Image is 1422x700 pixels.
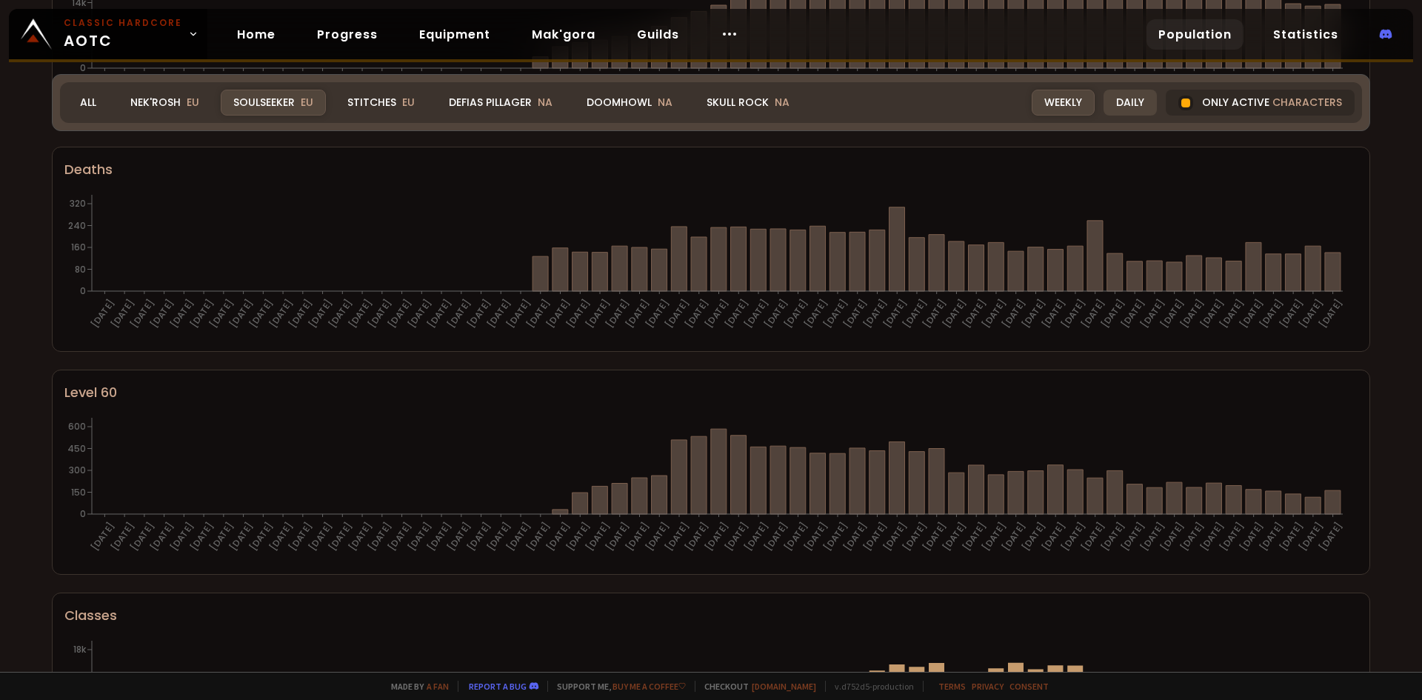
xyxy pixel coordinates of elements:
text: [DATE] [128,297,157,330]
tspan: 160 [71,241,86,253]
text: [DATE] [187,520,216,553]
text: [DATE] [504,297,533,330]
text: [DATE] [1257,297,1286,330]
text: [DATE] [1078,520,1107,553]
text: [DATE] [306,297,335,330]
text: [DATE] [1237,297,1266,330]
text: [DATE] [1118,297,1147,330]
text: [DATE] [841,297,870,330]
text: [DATE] [464,520,493,553]
text: [DATE] [821,297,850,330]
text: [DATE] [425,520,454,553]
text: [DATE] [564,297,592,330]
text: [DATE] [663,297,692,330]
div: Defias Pillager [436,90,565,116]
text: [DATE] [1218,297,1246,330]
div: Nek'Rosh [118,90,212,116]
text: [DATE] [1039,520,1068,553]
tspan: 80 [75,263,86,276]
text: [DATE] [1237,520,1266,553]
text: [DATE] [88,297,117,330]
a: Buy me a coffee [612,681,686,692]
a: Classic HardcoreAOTC [9,9,207,59]
text: [DATE] [247,297,276,330]
text: [DATE] [1098,297,1127,330]
text: [DATE] [742,297,771,330]
tspan: 450 [67,442,86,455]
span: Made by [382,681,449,692]
text: [DATE] [524,520,553,553]
text: [DATE] [584,520,612,553]
text: [DATE] [1198,520,1226,553]
div: Doomhowl [574,90,685,116]
text: [DATE] [247,520,276,553]
tspan: 240 [68,219,86,232]
text: [DATE] [1059,520,1088,553]
text: [DATE] [544,520,573,553]
text: [DATE] [366,297,395,330]
text: [DATE] [901,297,929,330]
text: [DATE] [980,520,1009,553]
text: [DATE] [1059,297,1088,330]
a: Equipment [407,19,502,50]
tspan: 600 [68,420,86,433]
text: [DATE] [762,520,791,553]
text: [DATE] [781,520,810,553]
text: [DATE] [1297,520,1326,553]
small: Classic Hardcore [64,16,182,30]
text: [DATE] [464,297,493,330]
text: [DATE] [623,297,652,330]
text: [DATE] [722,297,751,330]
tspan: 320 [70,197,86,210]
text: [DATE] [128,520,157,553]
text: [DATE] [504,520,533,553]
span: Checkout [695,681,816,692]
text: [DATE] [663,520,692,553]
div: Only active [1166,90,1355,116]
text: [DATE] [385,297,414,330]
text: [DATE] [544,297,573,330]
text: [DATE] [346,520,375,553]
text: [DATE] [326,297,355,330]
div: Level 60 [64,382,1358,402]
span: EU [301,95,313,110]
span: NA [538,95,553,110]
text: [DATE] [187,297,216,330]
text: [DATE] [1316,520,1345,553]
text: [DATE] [1277,520,1306,553]
text: [DATE] [1198,297,1226,330]
text: [DATE] [108,520,137,553]
text: [DATE] [702,520,731,553]
text: [DATE] [1257,520,1286,553]
text: [DATE] [1019,297,1048,330]
text: [DATE] [88,520,117,553]
text: [DATE] [881,520,909,553]
text: [DATE] [643,297,672,330]
text: [DATE] [921,520,949,553]
text: [DATE] [604,520,632,553]
text: [DATE] [1078,297,1107,330]
a: Home [225,19,287,50]
div: Skull Rock [694,90,802,116]
text: [DATE] [980,297,1009,330]
span: NA [658,95,672,110]
tspan: 0 [80,61,86,74]
text: [DATE] [385,520,414,553]
text: [DATE] [921,297,949,330]
text: [DATE] [940,297,969,330]
div: Daily [1104,90,1157,116]
text: [DATE] [1098,520,1127,553]
div: Deaths [64,159,1358,179]
div: Soulseeker [221,90,326,116]
text: [DATE] [445,297,474,330]
text: [DATE] [1019,520,1048,553]
div: Weekly [1032,90,1095,116]
text: [DATE] [722,520,751,553]
text: [DATE] [683,297,712,330]
text: [DATE] [326,520,355,553]
a: Privacy [972,681,1004,692]
text: [DATE] [762,297,791,330]
text: [DATE] [1158,520,1186,553]
text: [DATE] [861,520,889,553]
a: Report a bug [469,681,527,692]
